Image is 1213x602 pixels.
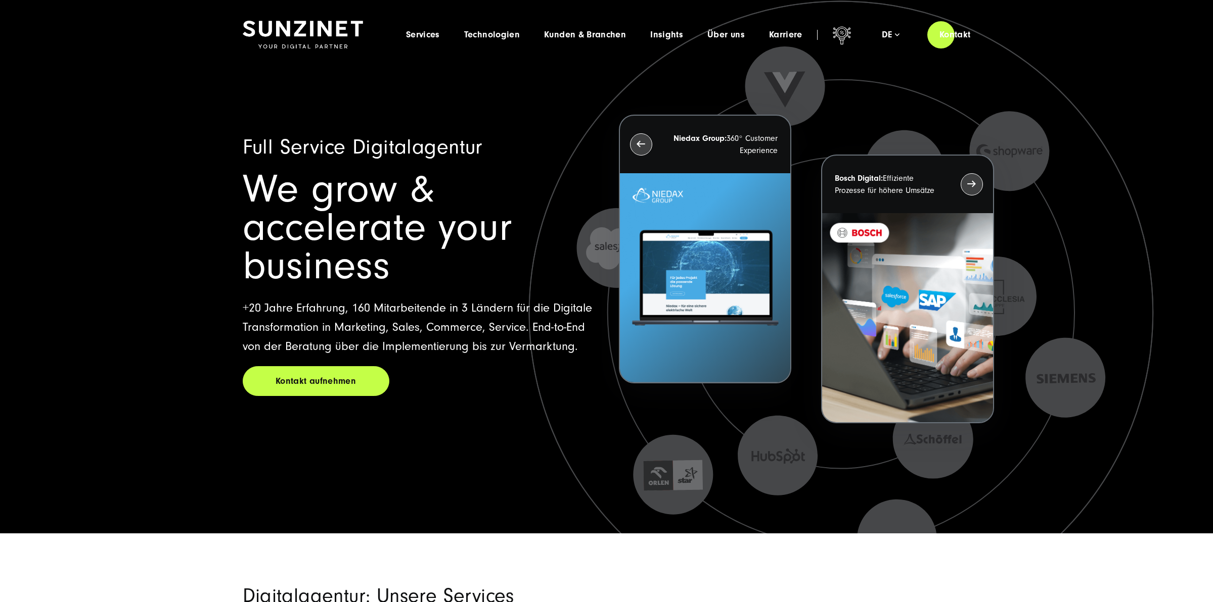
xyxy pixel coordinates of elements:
[650,30,683,40] a: Insights
[673,134,727,143] strong: Niedax Group:
[822,213,993,423] img: BOSCH - Kundeprojekt - Digital Transformation Agentur SUNZINET
[670,132,778,157] p: 360° Customer Experience
[835,174,883,183] strong: Bosch Digital:
[835,172,942,196] p: Effiziente Prozesse für höhere Umsätze
[619,115,791,384] button: Niedax Group:360° Customer Experience Letztes Projekt von Niedax. Ein Laptop auf dem die Niedax W...
[769,30,802,40] a: Karriere
[243,170,595,285] h1: We grow & accelerate your business
[882,30,900,40] div: de
[927,20,983,49] a: Kontakt
[243,21,363,49] img: SUNZINET Full Service Digital Agentur
[821,155,994,424] button: Bosch Digital:Effiziente Prozesse für höhere Umsätze BOSCH - Kundeprojekt - Digital Transformatio...
[707,30,745,40] a: Über uns
[620,173,790,383] img: Letztes Projekt von Niedax. Ein Laptop auf dem die Niedax Website geöffnet ist, auf blauem Hinter...
[243,366,389,396] a: Kontakt aufnehmen
[243,135,482,159] span: Full Service Digitalagentur
[243,298,595,356] p: +20 Jahre Erfahrung, 160 Mitarbeitende in 3 Ländern für die Digitale Transformation in Marketing,...
[464,30,520,40] a: Technologien
[544,30,626,40] a: Kunden & Branchen
[406,30,440,40] a: Services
